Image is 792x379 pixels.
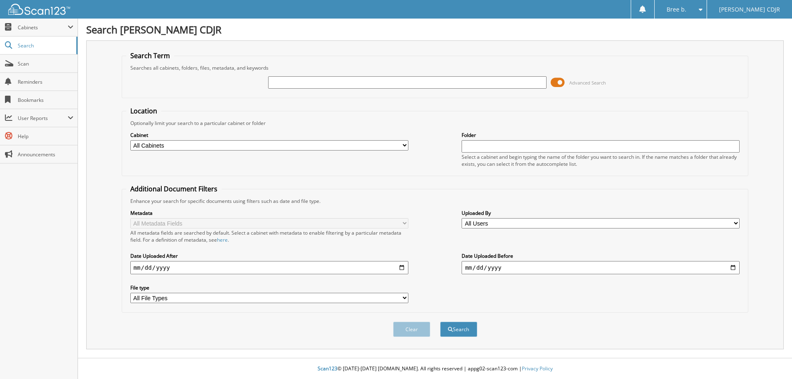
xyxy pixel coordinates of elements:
input: end [462,261,740,274]
span: Advanced Search [569,80,606,86]
span: Cabinets [18,24,68,31]
a: Privacy Policy [522,365,553,372]
label: File type [130,284,408,291]
legend: Location [126,106,161,115]
span: [PERSON_NAME] CDJR [719,7,780,12]
div: © [DATE]-[DATE] [DOMAIN_NAME]. All rights reserved | appg02-scan123-com | [78,359,792,379]
span: User Reports [18,115,68,122]
span: Search [18,42,72,49]
legend: Search Term [126,51,174,60]
input: start [130,261,408,274]
span: Bree b. [667,7,686,12]
h1: Search [PERSON_NAME] CDJR [86,23,784,36]
div: Optionally limit your search to a particular cabinet or folder [126,120,744,127]
legend: Additional Document Filters [126,184,222,193]
span: Help [18,133,73,140]
div: Enhance your search for specific documents using filters such as date and file type. [126,198,744,205]
span: Bookmarks [18,97,73,104]
button: Clear [393,322,430,337]
div: All metadata fields are searched by default. Select a cabinet with metadata to enable filtering b... [130,229,408,243]
label: Folder [462,132,740,139]
label: Cabinet [130,132,408,139]
div: Searches all cabinets, folders, files, metadata, and keywords [126,64,744,71]
button: Search [440,322,477,337]
img: scan123-logo-white.svg [8,4,70,15]
span: Announcements [18,151,73,158]
span: Scan [18,60,73,67]
label: Metadata [130,210,408,217]
span: Scan123 [318,365,337,372]
label: Uploaded By [462,210,740,217]
iframe: Chat Widget [751,339,792,379]
span: Reminders [18,78,73,85]
a: here [217,236,228,243]
label: Date Uploaded After [130,252,408,259]
label: Date Uploaded Before [462,252,740,259]
div: Select a cabinet and begin typing the name of the folder you want to search in. If the name match... [462,153,740,167]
